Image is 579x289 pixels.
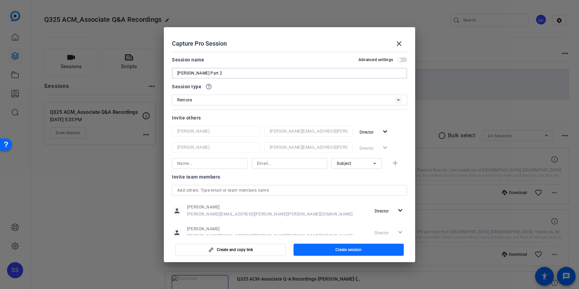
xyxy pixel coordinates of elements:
[177,159,242,167] input: Name...
[257,159,322,167] input: Email...
[177,127,255,135] input: Name...
[172,114,407,122] div: Invite others
[187,204,353,210] span: [PERSON_NAME]
[172,83,201,91] span: Session type
[357,126,392,138] button: Director
[335,247,362,252] span: Create session
[217,247,253,252] span: Create and copy link
[172,36,407,52] div: Capture Pro Session
[270,127,347,135] input: Email...
[177,98,192,102] span: Remote
[337,161,351,166] span: Subject
[396,206,404,215] mat-icon: expand_more
[294,244,404,256] button: Create session
[187,233,353,239] span: [PERSON_NAME][EMAIL_ADDRESS][PERSON_NAME][PERSON_NAME][DOMAIN_NAME]
[375,209,389,213] span: Director
[175,244,286,256] button: Create and copy link
[172,228,182,238] mat-icon: person
[395,40,403,48] mat-icon: close
[172,206,182,216] mat-icon: person
[177,186,402,194] input: Add others: Type email or team members name
[187,211,353,217] span: [PERSON_NAME][EMAIL_ADDRESS][PERSON_NAME][PERSON_NAME][DOMAIN_NAME]
[172,173,407,181] div: Invite team members
[177,143,255,151] input: Name...
[172,56,204,64] div: Session name
[177,69,402,77] input: Enter Session Name
[205,83,212,90] mat-icon: help_outline
[372,205,407,217] button: Director
[381,128,389,136] mat-icon: expand_more
[187,226,353,232] span: [PERSON_NAME]
[270,143,347,151] input: Email...
[359,57,393,62] h2: Advanced settings
[360,130,374,135] span: Director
